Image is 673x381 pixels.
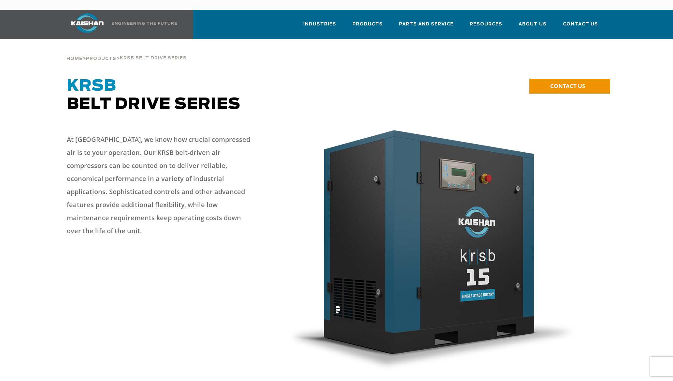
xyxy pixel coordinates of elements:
[67,78,116,94] span: KRSB
[303,16,336,38] a: Industries
[112,22,177,25] img: Engineering the future
[66,39,187,64] div: > >
[563,21,598,28] span: Contact Us
[63,10,178,39] a: Kaishan USA
[470,16,502,38] a: Resources
[399,16,453,38] a: Parts and Service
[86,57,116,61] span: Products
[563,16,598,38] a: Contact Us
[519,16,547,38] a: About Us
[550,82,585,90] span: CONTACT US
[120,56,187,60] span: krsb belt drive series
[286,127,574,370] img: krsb15
[67,78,240,112] span: Belt Drive Series
[67,133,256,237] p: At [GEOGRAPHIC_DATA], we know how crucial compressed air is to your operation. Our KRSB belt-driv...
[303,21,336,28] span: Industries
[352,21,383,28] span: Products
[63,13,112,33] img: kaishan logo
[529,79,610,94] a: CONTACT US
[86,55,116,61] a: Products
[66,55,82,61] a: Home
[399,21,453,28] span: Parts and Service
[470,21,502,28] span: Resources
[66,57,82,61] span: Home
[352,16,383,38] a: Products
[519,21,547,28] span: About Us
